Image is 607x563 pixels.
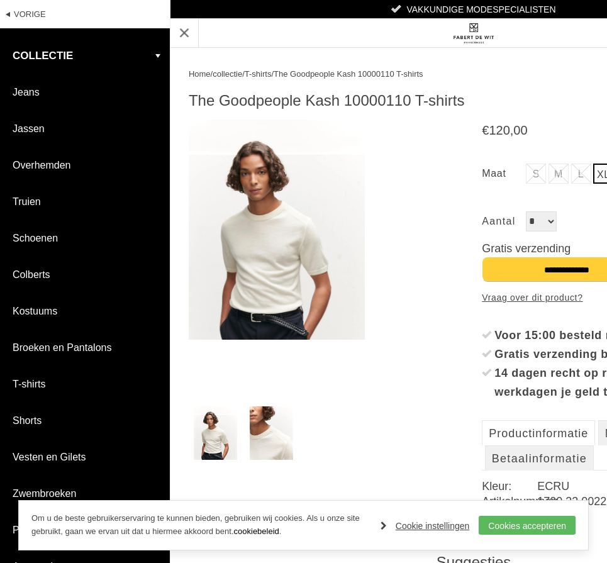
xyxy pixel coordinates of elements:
a: Toon menu [170,19,199,47]
a: cookiebeleid [234,527,279,536]
p: Om u de beste gebruikerservaring te kunnen bieden, gebruiken wij cookies. Als u onze site gebruik... [31,512,368,538]
a: Cookie instellingen [381,516,470,535]
a: Cookies accepteren [479,516,576,535]
img: Fabert de Wit [452,23,496,44]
